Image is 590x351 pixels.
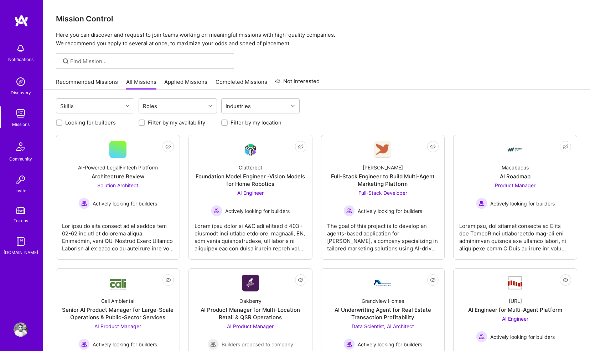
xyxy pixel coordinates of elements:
[109,276,126,290] img: Company Logo
[237,190,264,196] span: AI Engineer
[14,41,28,56] img: bell
[358,341,422,348] span: Actively looking for builders
[16,207,25,214] img: tokens
[97,182,138,188] span: Solution Architect
[65,119,116,126] label: Looking for builders
[459,217,571,252] div: Loremipsu, dol sitamet consecte ad Elits doe TempoRinci utlaboreetdo mag-ali eni adminimven quisn...
[93,341,157,348] span: Actively looking for builders
[225,207,290,215] span: Actively looking for builders
[490,200,555,207] span: Actively looking for builders
[374,141,391,158] img: Company Logo
[165,277,171,283] i: icon EyeClosed
[490,333,555,341] span: Actively looking for builders
[298,144,304,149] i: icon EyeClosed
[195,141,306,254] a: Company LogoClutterbotFoundation Model Engineer -Vision Models for Home RoboticsAI Engineer Activ...
[14,322,28,337] img: User Avatar
[58,101,76,111] div: Skills
[495,182,535,188] span: Product Manager
[216,78,267,90] a: Completed Missions
[352,323,414,329] span: Data Scientist, AI Architect
[476,331,487,342] img: Actively looking for builders
[14,234,28,249] img: guide book
[239,164,262,171] div: Clutterbot
[126,104,129,108] i: icon Chevron
[211,205,222,217] img: Actively looking for builders
[93,200,157,207] span: Actively looking for builders
[500,173,531,180] div: AI Roadmap
[14,217,28,224] div: Tokens
[195,173,306,188] div: Foundation Model Engineer -Vision Models for Home Robotics
[78,164,158,171] div: AI-Powered LegalFintech Platform
[195,306,306,321] div: AI Product Manager for Multi-Location Retail & QSR Operations
[14,75,28,89] img: discovery
[327,217,439,252] div: The goal of this project is to develop an agents-based application for [PERSON_NAME], a company s...
[164,78,207,90] a: Applied Missions
[78,339,90,350] img: Actively looking for builders
[195,217,306,252] div: Lorem ipsu dolor si A&C adi elitsed d 403+ eiusmodt inci utlabo etdolore, magnaali, EN, adm venia...
[62,141,174,254] a: AI-Powered LegalFintech PlatformArchitecture ReviewSolution Architect Actively looking for builde...
[141,101,159,111] div: Roles
[231,119,281,126] label: Filter by my location
[327,306,439,321] div: AI Underwriting Agent for Real Estate Transaction Profitability
[12,121,30,128] div: Missions
[327,173,439,188] div: Full-Stack Engineer to Build Multi-Agent Marketing Platform
[14,106,28,121] img: teamwork
[208,104,212,108] i: icon Chevron
[363,164,403,171] div: [PERSON_NAME]
[14,173,28,187] img: Invite
[327,141,439,254] a: Company Logo[PERSON_NAME]Full-Stack Engineer to Build Multi-Agent Marketing PlatformFull-Stack De...
[468,306,562,314] div: AI Engineer for Multi-Agent Platform
[430,277,436,283] i: icon EyeClosed
[56,78,118,90] a: Recommended Missions
[291,104,295,108] i: icon Chevron
[62,57,70,65] i: icon SearchGrey
[14,14,29,27] img: logo
[507,141,524,158] img: Company Logo
[563,144,568,149] i: icon EyeClosed
[62,306,174,321] div: Senior AI Product Manager for Large-Scale Operations & Public-Sector Services
[165,144,171,149] i: icon EyeClosed
[509,297,522,305] div: [URL]
[430,144,436,149] i: icon EyeClosed
[459,141,571,254] a: Company LogoMacabacusAI RoadmapProduct Manager Actively looking for buildersActively looking for ...
[242,275,259,291] img: Company Logo
[222,341,293,348] span: Builders proposed to company
[227,323,274,329] span: AI Product Manager
[242,141,259,158] img: Company Logo
[298,277,304,283] i: icon EyeClosed
[9,155,32,163] div: Community
[101,297,134,305] div: Cali Ambiental
[358,190,407,196] span: Full-Stack Developer
[92,173,144,180] div: Architecture Review
[56,31,577,48] p: Here you can discover and request to join teams working on meaningful missions with high-quality ...
[275,77,320,90] a: Not Interested
[12,138,29,155] img: Community
[362,297,404,305] div: Grandview Homes
[56,14,577,23] h3: Mission Control
[374,280,391,286] img: Company Logo
[224,101,253,111] div: Industries
[78,198,90,209] img: Actively looking for builders
[207,339,219,350] img: Builders proposed to company
[15,187,26,194] div: Invite
[343,205,355,217] img: Actively looking for builders
[12,322,30,337] a: User Avatar
[343,339,355,350] img: Actively looking for builders
[502,316,528,322] span: AI Engineer
[502,164,529,171] div: Macabacus
[4,249,38,256] div: [DOMAIN_NAME]
[358,207,422,215] span: Actively looking for builders
[8,56,33,63] div: Notifications
[476,198,487,209] img: Actively looking for builders
[563,277,568,283] i: icon EyeClosed
[507,275,524,290] img: Company Logo
[70,57,229,65] input: Find Mission...
[94,323,141,329] span: AI Product Manager
[148,119,205,126] label: Filter by my availability
[11,89,31,96] div: Discovery
[126,78,156,90] a: All Missions
[239,297,262,305] div: Oakberry
[62,217,174,252] div: Lor ipsu do sita consect ad el seddoe tem 02-62 inc utl et dolorema aliqua. Enimadmin, veni QU-No...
